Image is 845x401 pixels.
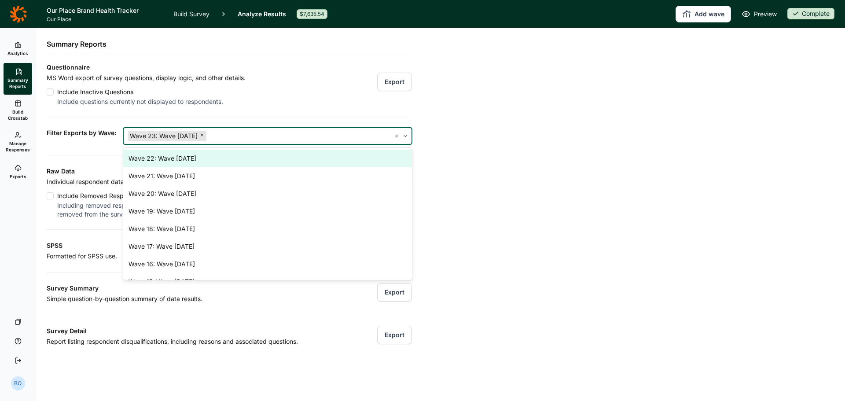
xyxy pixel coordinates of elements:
div: Wave 21: Wave [DATE] [123,167,412,185]
span: Filter Exports by Wave: [47,128,116,144]
div: Wave 19: Wave [DATE] [123,202,412,220]
div: Wave 20: Wave [DATE] [123,185,412,202]
div: Include Removed Respondents [57,191,347,201]
a: Analytics [4,35,32,63]
div: Wave 22: Wave [DATE] [123,150,412,167]
p: Formatted for SPSS use. [47,251,287,261]
h3: Questionnaire [47,62,412,73]
a: Manage Responses [4,126,32,158]
p: Report listing respondent disqualifications, including reasons and associated questions. [47,336,357,347]
div: Including removed respondents will include all respondents, including those who have been removed... [57,201,347,219]
a: Preview [742,9,777,19]
div: Wave 18: Wave [DATE] [123,220,412,238]
button: Complete [787,8,834,20]
span: Manage Responses [6,140,30,153]
span: Our Place [47,16,163,23]
div: Include Inactive Questions [57,87,246,97]
h3: Survey Summary [47,283,357,294]
div: Wave 17: Wave [DATE] [123,238,412,255]
span: Exports [10,173,26,180]
span: Build Crosstab [7,109,29,121]
p: MS Word export of survey questions, display logic, and other details. [47,73,246,83]
a: Summary Reports [4,63,32,95]
div: Wave 16: Wave [DATE] [123,255,412,273]
h3: Raw Data [47,166,347,177]
p: Individual respondent data for every question. Also used for open ended response analysis. [47,177,347,187]
h2: Summary Reports [47,39,107,49]
a: Build Crosstab [4,95,32,126]
div: $7,635.54 [297,9,327,19]
h1: Our Place Brand Health Tracker [47,5,163,16]
h3: Survey Detail [47,326,357,336]
button: Export [377,326,412,344]
span: Summary Reports [7,77,29,89]
div: Wave 15: Wave [DATE] [123,273,412,291]
span: Preview [754,9,777,19]
button: Export [377,73,412,91]
a: Exports [4,158,32,186]
p: Simple question-by-question summary of data results. [47,294,357,304]
div: Remove Wave 23: Wave 23 September 2025 [199,131,206,141]
div: Include questions currently not displayed to respondents. [57,97,246,106]
div: Complete [787,8,834,19]
div: BO [11,376,25,390]
h3: SPSS [47,240,287,251]
div: Wave 23: Wave [DATE] [128,131,199,141]
button: Export [377,283,412,302]
span: Analytics [7,50,28,56]
button: Add wave [676,6,731,22]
